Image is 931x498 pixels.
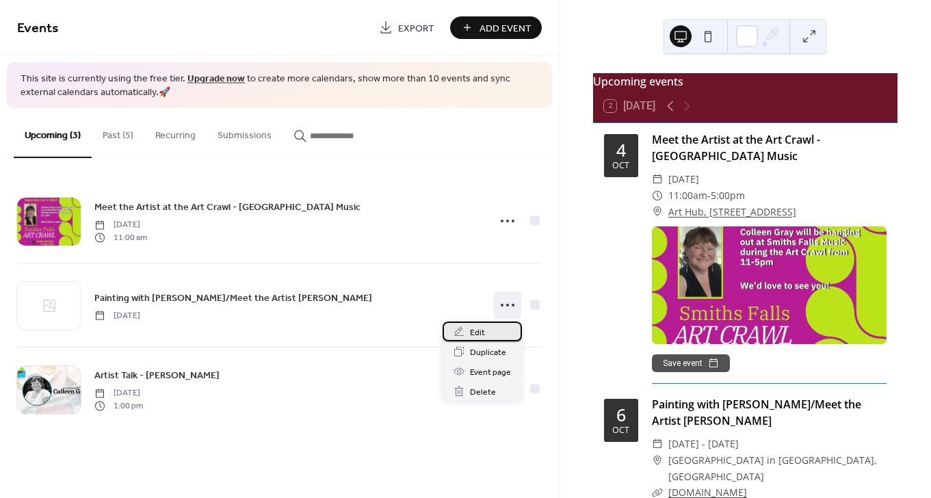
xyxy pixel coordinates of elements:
a: Upgrade now [187,70,245,88]
div: Upcoming events [593,73,897,90]
a: Painting with [PERSON_NAME]/Meet the Artist [PERSON_NAME] [652,397,861,428]
span: - [707,187,711,204]
span: 11:00am [668,187,707,204]
span: This site is currently using the free tier. to create more calendars, show more than 10 events an... [21,73,538,99]
span: [GEOGRAPHIC_DATA] in [GEOGRAPHIC_DATA], [GEOGRAPHIC_DATA] [668,452,887,485]
span: 11:00 am [94,231,147,244]
button: Past (5) [92,108,144,157]
span: Export [398,21,434,36]
a: Export [369,16,445,39]
button: Submissions [207,108,283,157]
div: ​ [652,204,663,220]
a: Artist Talk - [PERSON_NAME] [94,367,220,383]
span: Artist Talk - [PERSON_NAME] [94,369,220,383]
span: [DATE] [94,219,147,231]
div: ​ [652,187,663,204]
span: 5:00pm [711,187,745,204]
span: [DATE] [94,309,140,322]
span: Events [17,15,59,42]
span: 1:00 pm [94,399,143,412]
span: Add Event [480,21,532,36]
a: Art Hub, [STREET_ADDRESS] [668,204,796,220]
span: Duplicate [470,345,506,360]
div: Meet the Artist at the Art Crawl - [GEOGRAPHIC_DATA] Music [652,131,887,164]
span: [DATE] [94,387,143,399]
div: ​ [652,452,663,469]
div: Oct [612,426,629,435]
span: Meet the Artist at the Art Crawl - [GEOGRAPHIC_DATA] Music [94,200,360,215]
div: 4 [616,142,626,159]
a: Painting with [PERSON_NAME]/Meet the Artist [PERSON_NAME] [94,290,372,306]
button: Recurring [144,108,207,157]
div: Oct [612,161,629,170]
span: [DATE] - [DATE] [668,436,739,452]
button: Upcoming (3) [14,108,92,158]
span: Event page [470,365,511,380]
button: Save event [652,354,730,372]
span: Painting with [PERSON_NAME]/Meet the Artist [PERSON_NAME] [94,291,372,305]
span: Delete [470,385,496,399]
div: ​ [652,436,663,452]
div: ​ [652,171,663,187]
button: Add Event [450,16,542,39]
a: Meet the Artist at the Art Crawl - [GEOGRAPHIC_DATA] Music [94,199,360,215]
span: Edit [470,326,485,340]
div: 6 [616,406,626,423]
span: [DATE] [668,171,699,187]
